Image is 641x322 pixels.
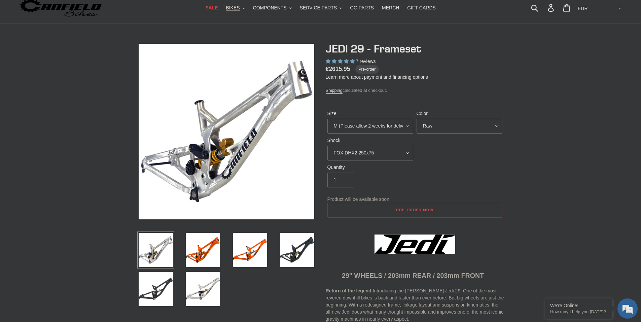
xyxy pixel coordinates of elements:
[202,3,221,12] a: SALE
[184,271,221,308] img: Load image into Gallery viewer, JEDI 29 - Frameset
[326,42,504,55] h1: JEDI 29 - Frameset
[396,207,433,212] span: Pre-order now
[327,137,413,144] label: Shock
[226,5,240,11] span: BIKES
[356,59,376,64] span: 7 reviews
[296,3,345,12] button: SERVICE PARTS
[407,5,436,11] span: GIFT CARDS
[232,231,269,269] img: Load image into Gallery viewer, JEDI 29 - Frameset
[535,0,552,15] input: Search
[3,184,128,207] textarea: Type your message and hit 'Enter'
[326,87,504,94] div: calculated at checkout.
[205,5,218,11] span: SALE
[327,203,502,218] button: Add to cart
[326,65,350,73] span: €2615.95
[222,3,248,12] button: BIKES
[300,5,337,11] span: SERVICE PARTS
[347,3,377,12] a: GG PARTS
[326,74,428,80] a: Learn more about payment and financing options
[137,231,174,269] img: Load image into Gallery viewer, JEDI 29 - Frameset
[327,196,502,203] p: Product will be available soon!
[379,3,402,12] a: MERCH
[355,65,379,74] span: Pre-order
[22,34,38,50] img: d_696896380_company_1647369064580_696896380
[550,309,607,314] p: How may I help you today?
[184,231,221,269] img: Load image into Gallery viewer, JEDI 29 - Frameset
[45,38,123,46] div: Chat with us now
[39,85,93,153] span: We're online!
[404,3,439,12] a: GIFT CARDS
[326,288,373,293] b: Return of the legend.
[350,5,374,11] span: GG PARTS
[7,37,17,47] div: Navigation go back
[342,272,484,279] span: 29" WHEELS / 203mm REAR / 203mm FRONT
[326,288,504,322] span: Introducing the [PERSON_NAME] Jedi 29. One of the most revered downhill bikes is back and faster ...
[326,59,356,64] span: 5.00 stars
[250,3,295,12] button: COMPONENTS
[327,164,413,171] label: Quantity
[327,110,413,117] label: Size
[279,231,316,269] img: Load image into Gallery viewer, JEDI 29 - Frameset
[137,271,174,308] img: Load image into Gallery viewer, JEDI 29 - Frameset
[382,5,399,11] span: MERCH
[110,3,127,20] div: Minimize live chat window
[326,88,343,94] a: Shipping
[550,303,607,308] div: We're Online!
[417,110,502,117] label: Color
[253,5,287,11] span: COMPONENTS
